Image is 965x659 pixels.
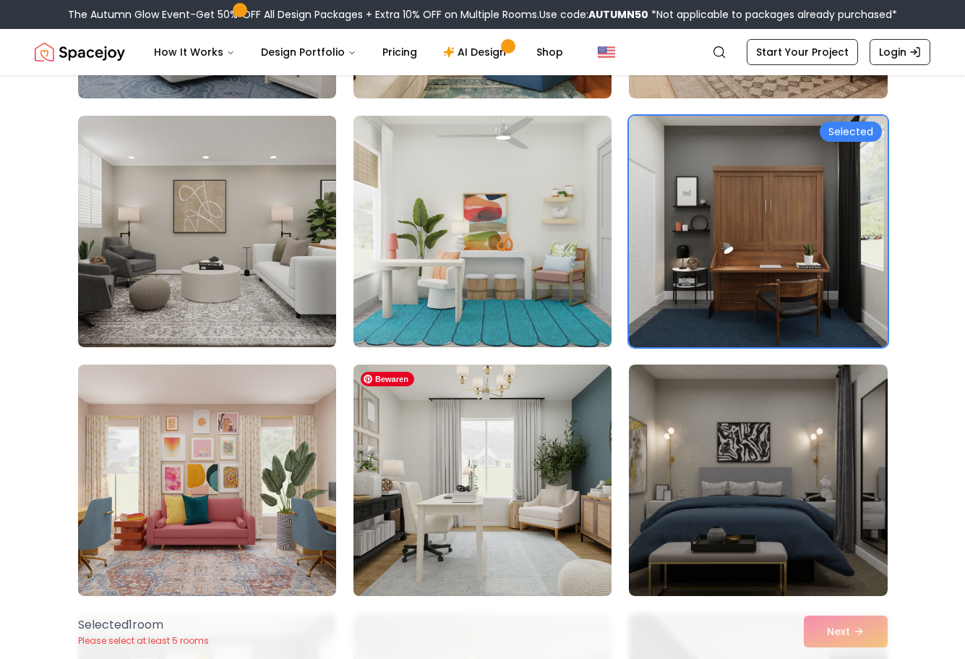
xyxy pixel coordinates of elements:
a: Pricing [371,38,429,67]
span: *Not applicable to packages already purchased* [648,7,897,22]
a: Spacejoy [35,38,125,67]
div: The Autumn Glow Event-Get 50% OFF All Design Packages + Extra 10% OFF on Multiple Rooms. [68,7,897,22]
img: Room room-12 [629,365,887,596]
a: Login [870,39,930,65]
nav: Main [142,38,575,67]
img: Room room-8 [353,116,612,347]
img: Room room-11 [347,359,618,602]
span: Use code: [539,7,648,22]
img: Room room-10 [78,365,336,596]
nav: Global [35,29,930,75]
b: AUTUMN50 [588,7,648,22]
div: Selected [820,122,882,142]
a: AI Design [432,38,522,67]
p: Selected 1 room [78,616,209,634]
img: United States [598,43,615,61]
button: How It Works [142,38,246,67]
span: Bewaren [361,372,414,386]
a: Start Your Project [747,39,858,65]
button: Design Portfolio [249,38,368,67]
img: Room room-9 [629,116,887,347]
a: Shop [525,38,575,67]
p: Please select at least 5 rooms [78,635,209,647]
img: Room room-7 [78,116,336,347]
img: Spacejoy Logo [35,38,125,67]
